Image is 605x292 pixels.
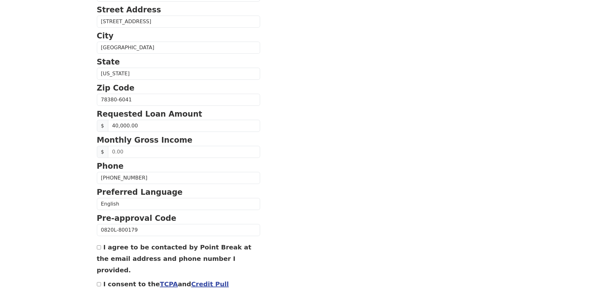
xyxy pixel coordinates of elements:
a: TCPA [160,280,178,288]
strong: Zip Code [97,84,135,92]
strong: Preferred Language [97,188,183,197]
strong: Street Address [97,5,161,14]
span: $ [97,120,108,132]
strong: Phone [97,162,124,171]
span: $ [97,146,108,158]
input: Pre-approval Code [97,224,260,236]
strong: City [97,31,114,40]
input: 0.00 [108,120,260,132]
input: Phone [97,172,260,184]
input: 0.00 [108,146,260,158]
label: I agree to be contacted by Point Break at the email address and phone number I provided. [97,243,252,274]
strong: State [97,58,120,66]
input: Street Address [97,16,260,28]
strong: Pre-approval Code [97,214,177,223]
input: City [97,42,260,54]
input: Zip Code [97,94,260,106]
p: Monthly Gross Income [97,134,260,146]
strong: Requested Loan Amount [97,110,202,119]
